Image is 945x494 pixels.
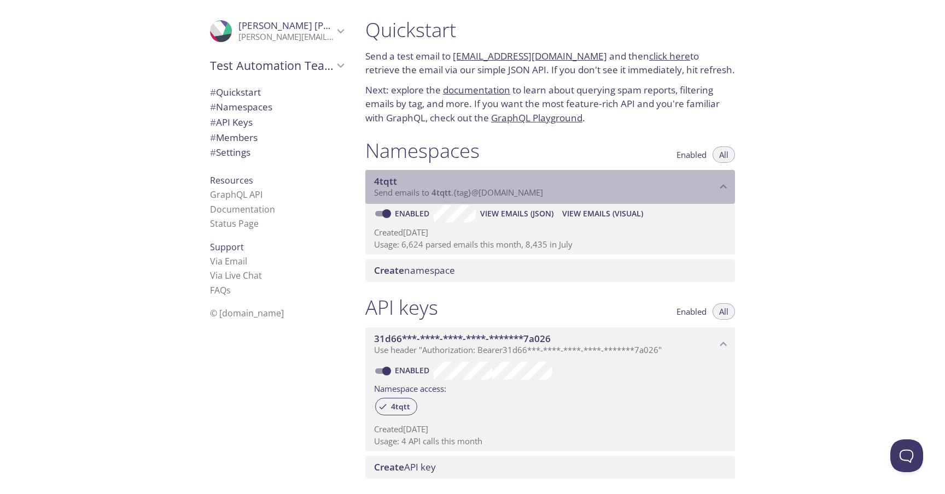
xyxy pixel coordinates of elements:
span: Namespaces [210,101,272,113]
div: 4tqtt namespace [365,170,735,204]
span: View Emails (JSON) [480,207,553,220]
p: Created [DATE] [374,227,726,238]
a: Documentation [210,203,275,215]
span: API key [374,461,436,473]
a: GraphQL API [210,189,262,201]
span: Resources [210,174,253,186]
iframe: Help Scout Beacon - Open [890,439,923,472]
p: Usage: 4 API calls this month [374,436,726,447]
p: Next: explore the to learn about querying spam reports, filtering emails by tag, and more. If you... [365,83,735,125]
a: Via Email [210,255,247,267]
span: 4tqtt [384,402,417,411]
span: Create [374,264,404,277]
a: Enabled [393,365,434,375]
span: # [210,131,216,144]
label: Namespace access: [374,380,446,396]
p: [PERSON_NAME][EMAIL_ADDRESS][PERSON_NAME][DOMAIN_NAME] [238,32,334,43]
span: Settings [210,146,250,158]
span: 4tqtt [374,175,397,187]
div: Create API Key [365,456,735,479]
span: Create [374,461,404,473]
a: Enabled [393,208,434,219]
button: All [713,303,735,320]
button: Enabled [670,146,713,163]
p: Created [DATE] [374,424,726,435]
a: FAQ [210,284,231,296]
p: Send a test email to and then to retrieve the email via our simple JSON API. If you don't see it ... [365,49,735,77]
p: Usage: 6,624 parsed emails this month, 8,435 in July [374,239,726,250]
button: View Emails (JSON) [476,205,558,222]
div: Alonso Díaz [201,13,352,49]
span: Test Automation Team [210,58,334,73]
div: Test Automation Team [201,51,352,80]
div: API Keys [201,115,352,130]
span: Quickstart [210,86,261,98]
button: Enabled [670,303,713,320]
span: View Emails (Visual) [562,207,643,220]
a: Status Page [210,217,259,230]
h1: Namespaces [365,138,480,163]
span: # [210,86,216,98]
button: All [713,146,735,163]
span: # [210,146,216,158]
span: [PERSON_NAME] [PERSON_NAME] [238,19,388,32]
h1: Quickstart [365,17,735,42]
span: # [210,116,216,128]
div: Quickstart [201,85,352,100]
span: © [DOMAIN_NAME] [210,307,284,319]
div: Namespaces [201,99,352,115]
div: Members [201,130,352,145]
h1: API keys [365,295,438,320]
span: # [210,101,216,113]
span: Support [210,241,244,253]
span: 4tqtt [431,187,451,198]
a: Via Live Chat [210,269,262,281]
a: GraphQL Playground [491,111,582,124]
a: documentation [443,84,510,96]
div: Create namespace [365,259,735,282]
span: Members [210,131,258,144]
span: namespace [374,264,455,277]
a: [EMAIL_ADDRESS][DOMAIN_NAME] [453,50,607,62]
span: API Keys [210,116,253,128]
span: Send emails to . {tag} @[DOMAIN_NAME] [374,187,543,198]
div: Team Settings [201,145,352,160]
a: click here [649,50,690,62]
span: s [226,284,231,296]
button: View Emails (Visual) [558,205,647,222]
div: 4tqtt [375,398,417,415]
